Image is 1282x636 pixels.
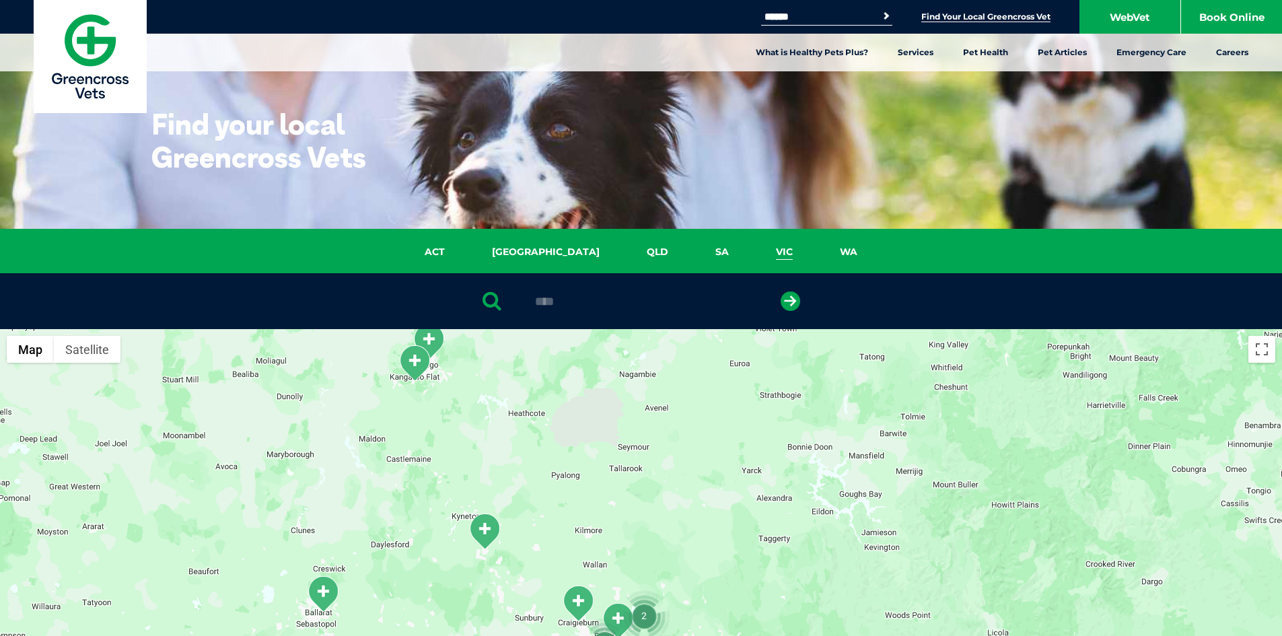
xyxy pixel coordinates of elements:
a: SA [692,244,752,260]
button: Show street map [7,336,54,363]
button: Search [880,9,893,23]
a: QLD [623,244,692,260]
a: What is Healthy Pets Plus? [741,34,883,71]
a: Careers [1201,34,1263,71]
a: Pet Health [948,34,1023,71]
a: [GEOGRAPHIC_DATA] [468,244,623,260]
div: Macedon Ranges [468,513,501,550]
a: Emergency Care [1102,34,1201,71]
a: Services [883,34,948,71]
a: WA [816,244,881,260]
h1: Find your local Greencross Vets [151,108,417,174]
a: ACT [401,244,468,260]
button: Show satellite imagery [54,336,120,363]
a: Find Your Local Greencross Vet [921,11,1050,22]
div: Ballarat [306,575,340,612]
a: VIC [752,244,816,260]
a: Pet Articles [1023,34,1102,71]
div: Kangaroo Flat [398,345,431,382]
div: White Hills [412,323,446,360]
button: Toggle fullscreen view [1248,336,1275,363]
div: Craigieburn [561,585,595,622]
